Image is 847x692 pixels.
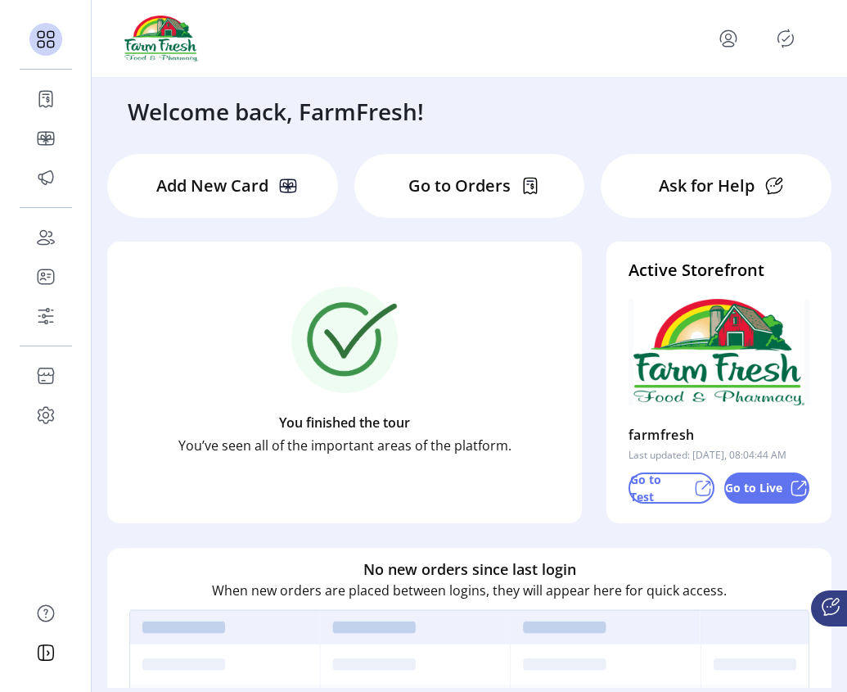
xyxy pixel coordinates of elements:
[128,94,424,129] h3: Welcome back, FarmFresh!
[628,422,695,448] p: farmfresh
[279,413,410,432] p: You finished the tour
[124,16,198,61] img: logo
[178,436,511,455] p: You’ve seen all of the important areas of the platform.
[212,580,727,599] p: When new orders are placed between logins, they will appear here for quick access.
[363,558,576,580] h6: No new orders since last login
[408,174,511,198] p: Go to Orders
[725,479,782,496] p: Go to Live
[773,25,799,52] button: Publisher Panel
[628,258,809,283] h4: Active Storefront
[628,448,786,463] p: Last updated: [DATE], 08:04:44 AM
[715,25,741,52] button: menu
[630,471,687,505] p: Go to Test
[156,174,268,198] p: Add New Card
[659,174,755,198] p: Ask for Help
